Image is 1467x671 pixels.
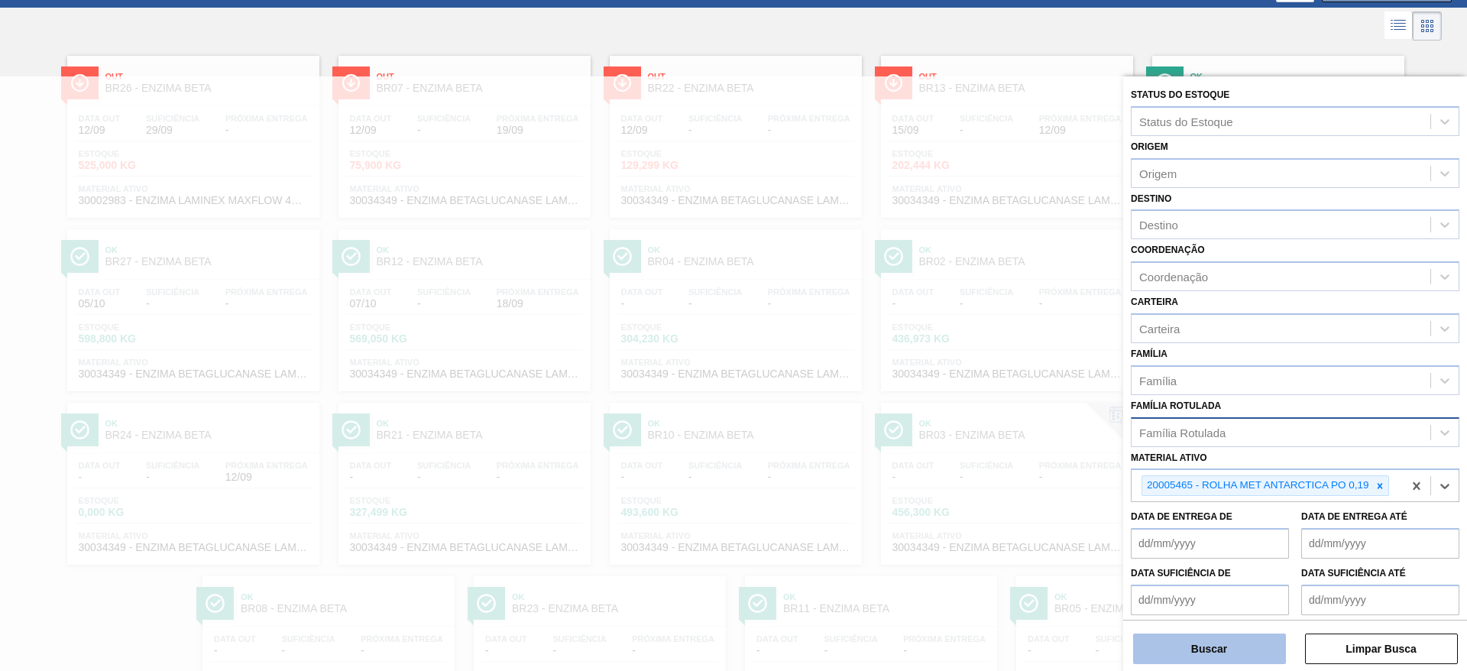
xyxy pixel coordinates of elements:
[1155,73,1174,92] img: Ícone
[884,73,903,92] img: Ícone
[1131,585,1289,615] input: dd/mm/yyyy
[1301,511,1407,522] label: Data de Entrega até
[613,73,632,92] img: Ícone
[1139,426,1226,439] div: Família Rotulada
[598,44,870,218] a: ÍconeOutBR22 - ENZIMA BETAData out12/09Suficiência-Próxima Entrega-Estoque129,299 KGMaterial ativ...
[56,44,327,218] a: ÍconeOutBR26 - ENZIMA BETAData out12/09Suficiência29/09Próxima Entrega-Estoque525,000 KGMaterial ...
[919,72,1125,81] span: Out
[1139,219,1178,232] div: Destino
[1131,452,1207,463] label: Material ativo
[1301,568,1406,579] label: Data suficiência até
[1139,322,1180,335] div: Carteira
[1139,374,1177,387] div: Família
[1131,193,1171,204] label: Destino
[1131,89,1229,100] label: Status do Estoque
[648,72,854,81] span: Out
[1139,271,1208,284] div: Coordenação
[1131,245,1205,255] label: Coordenação
[70,73,89,92] img: Ícone
[327,44,598,218] a: ÍconeOutBR07 - ENZIMA BETAData out12/09Suficiência-Próxima Entrega19/09Estoque75,900 KGMaterial a...
[1131,511,1232,522] label: Data de Entrega de
[1131,568,1231,579] label: Data suficiência de
[377,72,583,81] span: Out
[1413,11,1442,41] div: Visão em Cards
[870,44,1141,218] a: ÍconeOutBR13 - ENZIMA BETAData out15/09Suficiência-Próxima Entrega12/09Estoque202,444 KGMaterial ...
[1139,167,1177,180] div: Origem
[105,72,312,81] span: Out
[1190,72,1397,81] span: Ok
[1301,585,1459,615] input: dd/mm/yyyy
[1131,348,1167,359] label: Família
[342,73,361,92] img: Ícone
[1301,528,1459,559] input: dd/mm/yyyy
[1131,528,1289,559] input: dd/mm/yyyy
[1131,297,1178,307] label: Carteira
[1142,476,1371,495] div: 20005465 - ROLHA MET ANTARCTICA PO 0,19
[1131,400,1221,411] label: Família Rotulada
[1131,141,1168,152] label: Origem
[1141,44,1412,218] a: ÍconeOkBR28 - ENZIMA BETAData out01/10Suficiência-Próxima Entrega-Estoque442,656 KGMaterial ativo...
[1384,11,1413,41] div: Visão em Lista
[1139,115,1233,128] div: Status do Estoque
